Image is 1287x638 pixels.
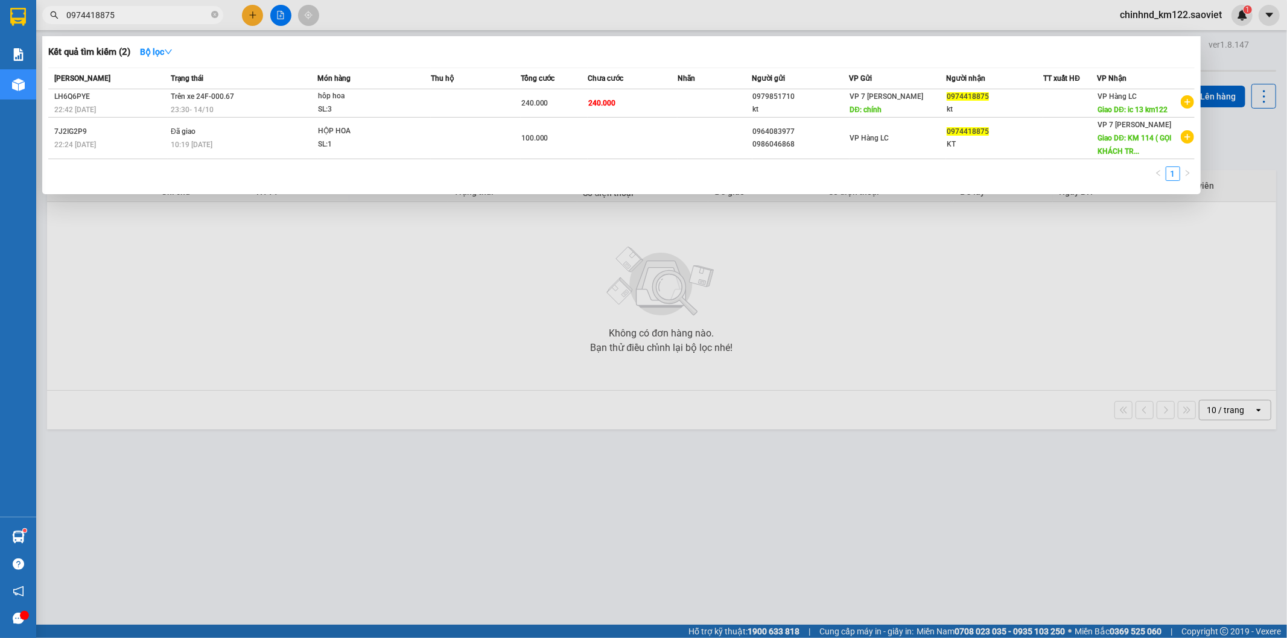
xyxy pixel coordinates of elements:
span: Giao DĐ: KM 114 ( GỌI KHÁCH TR... [1098,134,1172,156]
span: Trạng thái [171,74,203,83]
span: DĐ: chính [850,106,882,114]
span: message [13,613,24,624]
span: 22:24 [DATE] [54,141,96,149]
button: Bộ lọcdown [130,42,182,62]
span: Trên xe 24F-000.67 [171,92,234,101]
span: 100.000 [521,134,548,142]
span: right [1184,169,1191,177]
sup: 1 [23,529,27,532]
span: plus-circle [1181,130,1194,144]
span: VP 7 [PERSON_NAME] [850,92,924,101]
span: 0974418875 [947,92,989,101]
span: Người nhận [946,74,985,83]
span: 240.000 [521,99,548,107]
div: 0979851710 [753,90,849,103]
div: kt [753,103,849,116]
span: Thu hộ [431,74,454,83]
strong: Bộ lọc [140,47,173,57]
span: VP 7 [PERSON_NAME] [1098,121,1172,129]
img: solution-icon [12,48,25,61]
div: LH6Q6PYE [54,90,167,103]
span: Nhãn [678,74,695,83]
span: VP Hàng LC [850,134,889,142]
div: hôp hoa [318,90,408,103]
span: search [50,11,59,19]
span: plus-circle [1181,95,1194,109]
span: Món hàng [317,74,351,83]
div: 0964083977 [753,125,849,138]
li: 1 [1166,166,1180,181]
span: close-circle [211,10,218,21]
div: SL: 3 [318,103,408,116]
span: 0974418875 [947,127,989,136]
button: left [1151,166,1166,181]
div: 7J2IG2P9 [54,125,167,138]
span: 240.000 [588,99,615,107]
div: kt [947,103,1043,116]
span: [PERSON_NAME] [54,74,110,83]
div: KT [947,138,1043,151]
span: TT xuất HĐ [1043,74,1080,83]
span: VP Hàng LC [1098,92,1137,101]
span: Chưa cước [588,74,623,83]
span: question-circle [13,558,24,570]
span: VP Gửi [850,74,872,83]
span: close-circle [211,11,218,18]
div: HỘP HOA [318,125,408,138]
li: Previous Page [1151,166,1166,181]
img: warehouse-icon [12,531,25,543]
span: VP Nhận [1098,74,1127,83]
span: down [164,48,173,56]
span: notification [13,586,24,597]
span: 10:19 [DATE] [171,141,212,149]
li: Next Page [1180,166,1195,181]
a: 1 [1166,167,1180,180]
span: Giao DĐ: ic 13 km122 [1098,106,1168,114]
span: Tổng cước [521,74,555,83]
span: Người gửi [752,74,786,83]
span: Đã giao [171,127,195,136]
div: 0986046868 [753,138,849,151]
span: left [1155,169,1162,177]
img: warehouse-icon [12,78,25,91]
img: logo-vxr [10,8,26,26]
span: 22:42 [DATE] [54,106,96,114]
div: SL: 1 [318,138,408,151]
span: 23:30 - 14/10 [171,106,214,114]
input: Tìm tên, số ĐT hoặc mã đơn [66,8,209,22]
button: right [1180,166,1195,181]
h3: Kết quả tìm kiếm ( 2 ) [48,46,130,58]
